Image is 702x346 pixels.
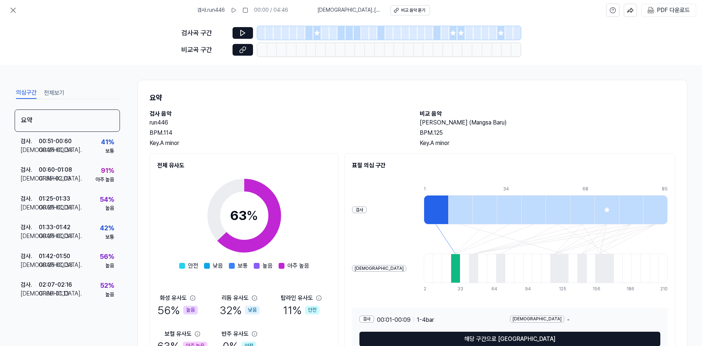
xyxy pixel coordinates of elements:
[352,265,406,272] div: [DEMOGRAPHIC_DATA]
[20,165,39,174] div: 검사 .
[100,252,114,262] div: 56 %
[39,223,71,232] div: 01:33 - 01:42
[165,330,192,338] div: 보컬 유사도
[105,291,114,298] div: 높음
[627,286,636,292] div: 186
[95,176,114,183] div: 아주 높음
[20,261,39,269] div: [DEMOGRAPHIC_DATA] .
[39,203,73,212] div: 00:25 - 00:33
[457,286,467,292] div: 33
[648,7,654,14] img: PDF Download
[16,87,37,99] button: 의심구간
[20,289,39,298] div: [DEMOGRAPHIC_DATA] .
[20,194,39,203] div: 검사 .
[150,129,405,137] div: BPM. 114
[150,139,405,148] div: Key. A minor
[105,262,114,269] div: 높음
[593,286,602,292] div: 156
[660,286,668,292] div: 210
[157,161,331,170] h2: 전체 유사도
[181,45,228,55] div: 비교곡 구간
[100,194,114,205] div: 54 %
[101,137,114,148] div: 41 %
[491,286,501,292] div: 64
[254,7,288,14] div: 00:00 / 04:46
[15,109,120,132] div: 요약
[20,232,39,241] div: [DEMOGRAPHIC_DATA] .
[609,7,616,14] svg: help
[646,4,691,16] button: PDF 다운로드
[39,174,71,183] div: 01:55 - 02:03
[39,261,73,269] div: 00:25 - 00:33
[150,118,405,127] h2: run446
[510,316,661,324] div: -
[424,286,433,292] div: 2
[44,87,64,99] button: 전체보기
[230,206,258,226] div: 63
[359,316,374,323] div: 검사
[39,252,70,261] div: 01:42 - 01:50
[281,294,313,302] div: 탑라인 유사도
[420,109,675,118] h2: 비교 음악
[39,146,73,155] div: 00:25 - 00:33
[263,261,273,270] span: 높음
[150,109,405,118] h2: 검사 음악
[503,186,528,192] div: 34
[657,5,690,15] div: PDF 다운로드
[525,286,534,292] div: 94
[100,280,114,291] div: 52 %
[245,306,260,315] div: 낮음
[20,280,39,289] div: 검사 .
[606,4,619,17] button: help
[390,5,430,15] button: 비교 음악 듣기
[222,294,249,302] div: 리듬 유사도
[401,7,425,14] div: 비교 음악 듣기
[20,252,39,261] div: 검사 .
[105,205,114,212] div: 높음
[213,261,223,270] span: 낮음
[420,118,675,127] h2: [PERSON_NAME] (Mangsa Baru)
[420,139,675,148] div: Key. A minor
[105,148,114,155] div: 보통
[160,294,187,302] div: 화성 유사도
[220,302,260,318] div: 32 %
[559,286,568,292] div: 125
[39,137,72,146] div: 00:51 - 00:60
[181,28,228,38] div: 검사곡 구간
[246,208,258,223] span: %
[20,203,39,212] div: [DEMOGRAPHIC_DATA] .
[20,137,39,146] div: 검사 .
[352,161,668,170] h2: 표절 의심 구간
[305,306,320,315] div: 안전
[188,261,198,270] span: 안전
[238,261,248,270] span: 보통
[424,186,448,192] div: 1
[39,232,73,241] div: 00:25 - 00:33
[20,174,39,183] div: [DEMOGRAPHIC_DATA] .
[20,223,39,232] div: 검사 .
[183,306,198,315] div: 높음
[150,92,675,104] h1: 요약
[377,316,411,324] span: 00:01 - 00:09
[39,280,72,289] div: 02:07 - 02:16
[100,223,114,234] div: 42 %
[582,186,607,192] div: 68
[197,7,225,14] span: 검사 . run446
[662,186,668,192] div: 85
[39,194,70,203] div: 01:25 - 01:33
[39,289,69,298] div: 01:06 - 01:13
[627,7,634,14] img: share
[20,146,39,155] div: [DEMOGRAPHIC_DATA] .
[101,165,114,176] div: 91 %
[287,261,309,270] span: 아주 높음
[420,129,675,137] div: BPM. 125
[105,234,114,241] div: 보통
[158,302,198,318] div: 56 %
[283,302,320,318] div: 11 %
[510,316,564,323] div: [DEMOGRAPHIC_DATA]
[222,330,249,338] div: 반주 유사도
[39,165,72,174] div: 00:60 - 01:08
[317,7,382,14] span: [DEMOGRAPHIC_DATA] . [PERSON_NAME] (Mangsa Baru)
[417,316,434,324] span: 1 - 4 bar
